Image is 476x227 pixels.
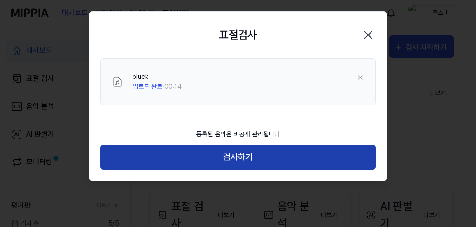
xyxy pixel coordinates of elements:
h2: 표절검사 [219,27,257,43]
div: · 00:14 [133,82,182,92]
button: 검사하기 [100,145,376,170]
span: 업로드 완료 [133,83,162,90]
div: pluck [133,72,182,82]
div: 등록된 음악은 비공개 관리됩니다 [190,124,286,145]
img: File Select [112,76,123,87]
